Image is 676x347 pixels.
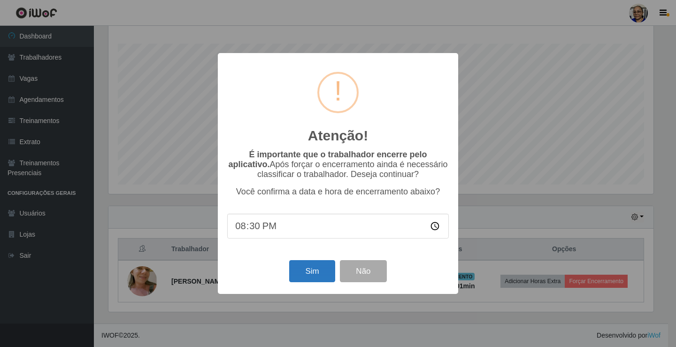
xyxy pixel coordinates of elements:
[289,260,335,282] button: Sim
[308,127,368,144] h2: Atenção!
[227,187,449,197] p: Você confirma a data e hora de encerramento abaixo?
[228,150,427,169] b: É importante que o trabalhador encerre pelo aplicativo.
[340,260,386,282] button: Não
[227,150,449,179] p: Após forçar o encerramento ainda é necessário classificar o trabalhador. Deseja continuar?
